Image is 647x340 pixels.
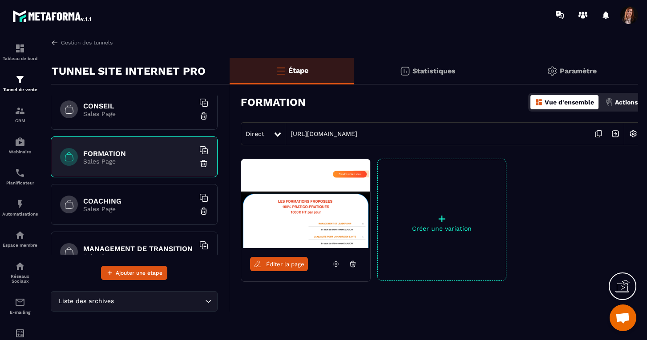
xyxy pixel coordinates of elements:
[2,130,38,161] a: automationsautomationsWebinaire
[83,149,194,158] h6: FORMATION
[246,130,264,137] span: Direct
[15,43,25,54] img: formation
[286,130,357,137] a: [URL][DOMAIN_NAME]
[15,168,25,178] img: scheduler
[51,291,218,312] div: Search for option
[83,158,194,165] p: Sales Page
[288,66,308,75] p: Étape
[378,225,506,232] p: Créer une variation
[15,328,25,339] img: accountant
[83,102,194,110] h6: CONSEIL
[605,98,613,106] img: actions.d6e523a2.png
[607,125,624,142] img: arrow-next.bcc2205e.svg
[199,159,208,168] img: trash
[2,212,38,216] p: Automatisations
[15,297,25,308] img: email
[2,223,38,254] a: automationsautomationsEspace membre
[2,99,38,130] a: formationformationCRM
[15,199,25,209] img: automations
[116,268,162,277] span: Ajouter une étape
[2,87,38,92] p: Tunnel de vente
[2,161,38,192] a: schedulerschedulerPlanificateur
[83,253,194,260] p: Sales Page
[83,205,194,212] p: Sales Page
[57,296,116,306] span: Liste des archives
[241,96,306,108] h3: FORMATION
[15,230,25,240] img: automations
[378,212,506,225] p: +
[2,310,38,315] p: E-mailing
[2,290,38,321] a: emailemailE-mailing
[535,98,543,106] img: dashboard-orange.40269519.svg
[250,257,308,271] a: Éditer la page
[275,65,286,76] img: bars-o.4a397970.svg
[2,192,38,223] a: automationsautomationsAutomatisations
[2,254,38,290] a: social-networksocial-networkRéseaux Sociaux
[199,207,208,216] img: trash
[560,67,597,75] p: Paramètre
[2,149,38,154] p: Webinaire
[610,304,636,331] a: Ouvrir le chat
[2,36,38,68] a: formationformationTableau de bord
[15,74,25,85] img: formation
[83,244,194,253] h6: MANAGEMENT DE TRANSITION
[2,118,38,123] p: CRM
[615,99,638,106] p: Actions
[12,8,93,24] img: logo
[2,274,38,284] p: Réseaux Sociaux
[2,180,38,185] p: Planificateur
[2,56,38,61] p: Tableau de bord
[15,261,25,272] img: social-network
[101,266,167,280] button: Ajouter une étape
[412,67,456,75] p: Statistiques
[400,66,410,76] img: stats.20deebd0.svg
[199,254,208,263] img: trash
[52,62,206,80] p: TUNNEL SITE INTERNET PRO
[545,99,594,106] p: Vue d'ensemble
[116,296,203,306] input: Search for option
[241,159,370,248] img: image
[199,112,208,120] img: trash
[2,68,38,99] a: formationformationTunnel de vente
[2,243,38,248] p: Espace membre
[83,110,194,117] p: Sales Page
[51,39,113,47] a: Gestion des tunnels
[51,39,59,47] img: arrow
[15,105,25,116] img: formation
[266,261,304,268] span: Éditer la page
[625,125,642,142] img: setting-w.858f3a88.svg
[547,66,558,76] img: setting-gr.5f69749f.svg
[15,136,25,147] img: automations
[83,197,194,205] h6: COACHING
